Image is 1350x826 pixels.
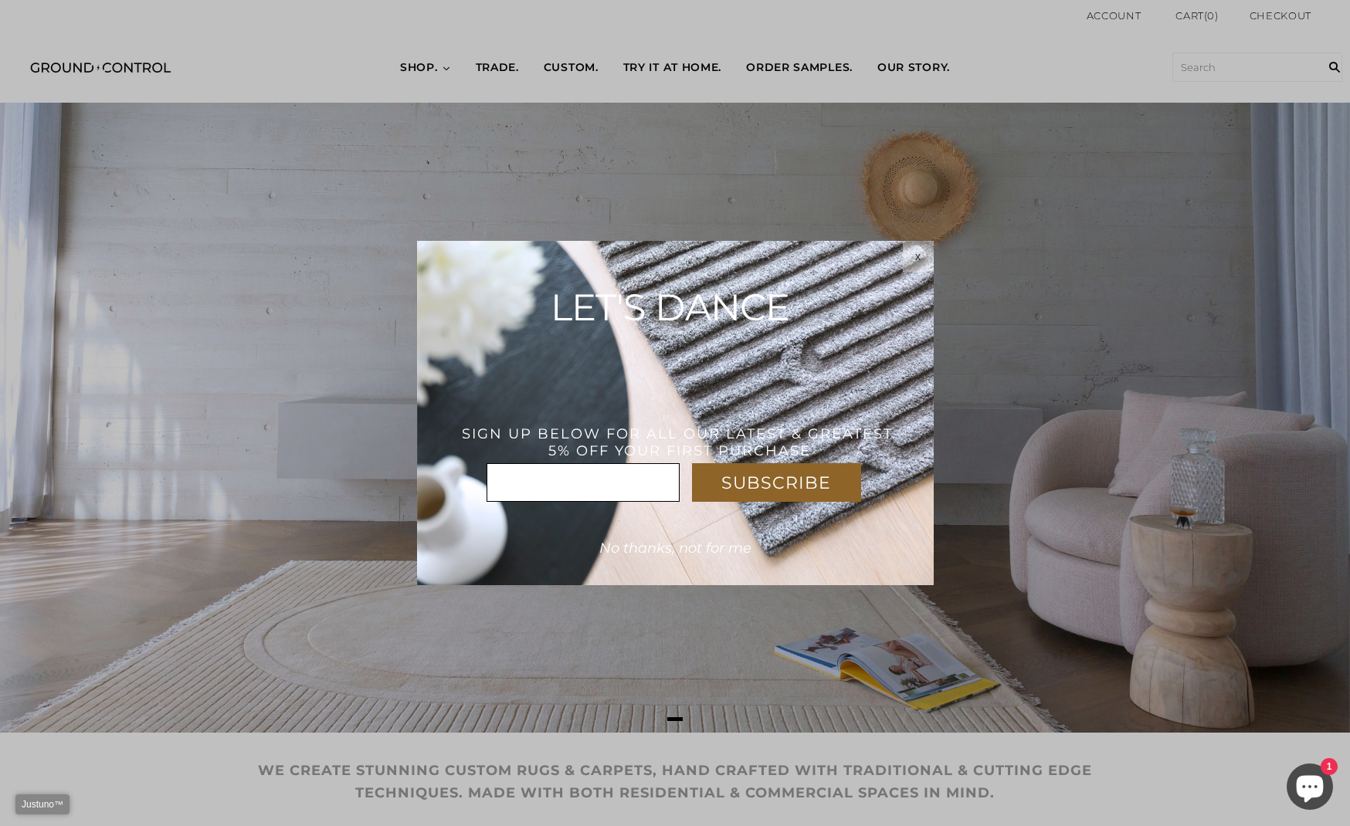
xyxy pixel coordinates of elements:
div: SUBSCRIBE [692,463,861,502]
inbox-online-store-chat: Shopify online store chat [1282,763,1338,814]
span: SUBSCRIBE [721,472,831,493]
span: LET'S DANCE [551,285,789,330]
span: SIGN UP BELOW FOR ALL OUR LATEST & GREATEST. 5% OFF YOUR FIRST PURCHASE [462,425,897,459]
span: x [915,250,921,262]
input: Email Address [487,463,680,502]
div: No thanks, not for me [572,533,778,564]
div: x [903,241,934,272]
a: Justuno™ [15,794,70,814]
span: No thanks, not for me [599,540,751,557]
